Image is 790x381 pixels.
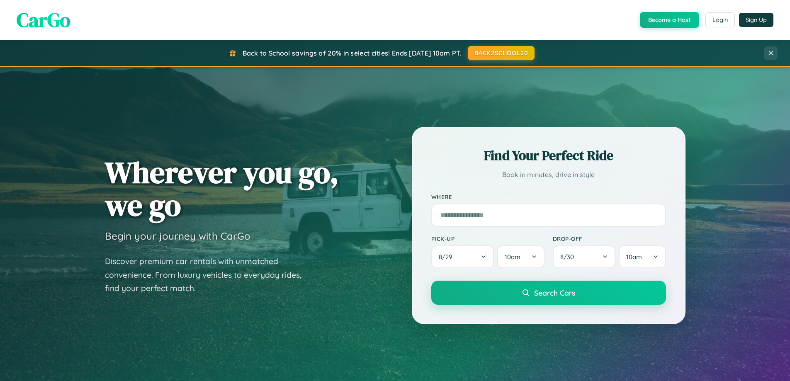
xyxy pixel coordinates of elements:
button: 10am [619,245,666,268]
span: CarGo [17,6,70,34]
span: 8 / 30 [560,253,578,261]
button: 8/30 [553,245,616,268]
p: Book in minutes, drive in style [431,169,666,181]
span: Search Cars [534,288,575,297]
button: 8/29 [431,245,494,268]
label: Pick-up [431,235,544,242]
label: Drop-off [553,235,666,242]
span: 8 / 29 [439,253,456,261]
h1: Wherever you go, we go [105,156,339,221]
span: 10am [505,253,520,261]
button: Login [705,12,735,27]
label: Where [431,193,666,200]
button: BACK2SCHOOL20 [468,46,535,60]
span: 10am [626,253,642,261]
h2: Find Your Perfect Ride [431,146,666,165]
button: Become a Host [640,12,699,28]
p: Discover premium car rentals with unmatched convenience. From luxury vehicles to everyday rides, ... [105,255,312,295]
button: Sign Up [739,13,773,27]
button: 10am [497,245,544,268]
span: Back to School savings of 20% in select cities! Ends [DATE] 10am PT. [243,49,462,57]
h3: Begin your journey with CarGo [105,230,250,242]
button: Search Cars [431,281,666,305]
